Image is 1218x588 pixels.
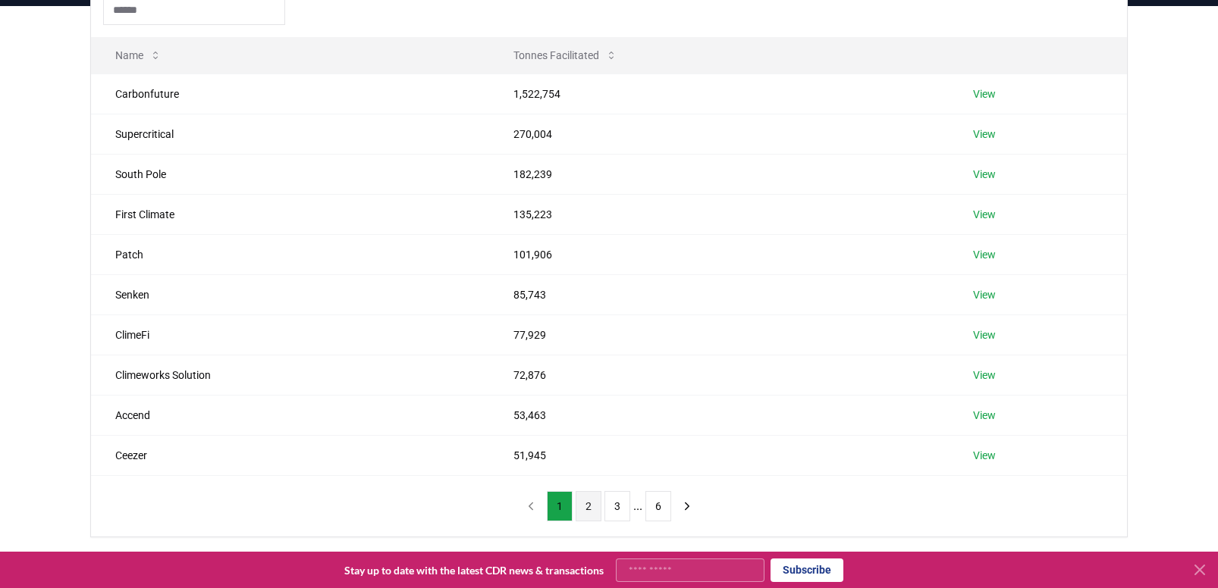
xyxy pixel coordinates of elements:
[501,40,629,70] button: Tonnes Facilitated
[489,234,949,274] td: 101,906
[91,114,489,154] td: Supercritical
[91,154,489,194] td: South Pole
[103,40,174,70] button: Name
[633,497,642,515] li: ...
[489,395,949,435] td: 53,463
[645,491,671,521] button: 6
[973,408,996,423] a: View
[973,127,996,142] a: View
[91,73,489,114] td: Carbonfuture
[604,491,630,521] button: 3
[91,194,489,234] td: First Climate
[91,234,489,274] td: Patch
[489,314,949,355] td: 77,929
[489,73,949,114] td: 1,522,754
[489,435,949,475] td: 51,945
[489,274,949,314] td: 85,743
[973,167,996,182] a: View
[973,247,996,262] a: View
[547,491,573,521] button: 1
[973,207,996,222] a: View
[91,395,489,435] td: Accend
[973,448,996,463] a: View
[973,287,996,302] a: View
[91,274,489,314] td: Senken
[489,355,949,395] td: 72,876
[576,491,601,521] button: 2
[91,355,489,395] td: Climeworks Solution
[489,194,949,234] td: 135,223
[973,86,996,102] a: View
[91,314,489,355] td: ClimeFi
[489,154,949,194] td: 182,239
[973,327,996,342] a: View
[674,491,700,521] button: next page
[489,114,949,154] td: 270,004
[91,435,489,475] td: Ceezer
[973,367,996,383] a: View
